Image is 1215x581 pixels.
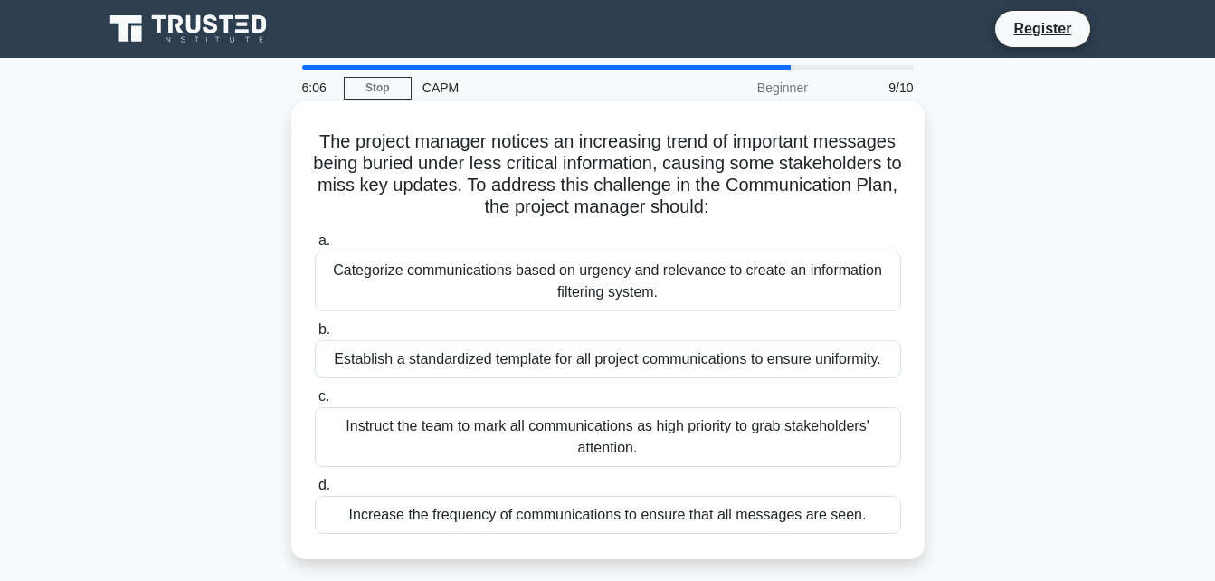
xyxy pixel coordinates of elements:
[315,407,901,467] div: Instruct the team to mark all communications as high priority to grab stakeholders' attention.
[318,477,330,492] span: d.
[318,321,330,337] span: b.
[819,70,925,106] div: 9/10
[313,130,903,219] h5: The project manager notices an increasing trend of important messages being buried under less cri...
[412,70,660,106] div: CAPM
[318,233,330,248] span: a.
[344,77,412,100] a: Stop
[1002,17,1082,40] a: Register
[318,388,329,404] span: c.
[660,70,819,106] div: Beginner
[291,70,344,106] div: 6:06
[315,252,901,311] div: Categorize communications based on urgency and relevance to create an information filtering system.
[315,340,901,378] div: Establish a standardized template for all project communications to ensure uniformity.
[315,496,901,534] div: Increase the frequency of communications to ensure that all messages are seen.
